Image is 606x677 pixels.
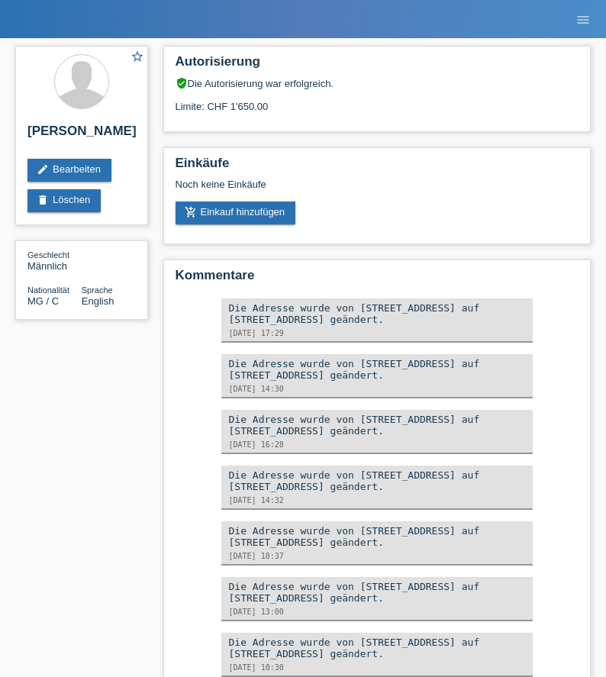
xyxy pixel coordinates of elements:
[229,469,526,492] div: Die Adresse wurde von [STREET_ADDRESS] auf [STREET_ADDRESS] geändert.
[176,77,188,89] i: verified_user
[229,525,526,548] div: Die Adresse wurde von [STREET_ADDRESS] auf [STREET_ADDRESS] geändert.
[575,12,591,27] i: menu
[82,285,113,295] span: Sprache
[27,249,82,272] div: Männlich
[568,15,598,24] a: menu
[131,50,144,66] a: star_border
[229,385,526,393] div: [DATE] 14:30
[229,329,526,337] div: [DATE] 17:29
[176,54,579,77] h2: Autorisierung
[229,552,526,560] div: [DATE] 18:37
[229,608,526,616] div: [DATE] 13:00
[229,358,526,381] div: Die Adresse wurde von [STREET_ADDRESS] auf [STREET_ADDRESS] geändert.
[27,189,101,212] a: deleteLöschen
[176,201,296,224] a: add_shopping_cartEinkauf hinzufügen
[176,268,579,291] h2: Kommentare
[229,637,526,659] div: Die Adresse wurde von [STREET_ADDRESS] auf [STREET_ADDRESS] geändert.
[185,206,197,218] i: add_shopping_cart
[27,295,59,307] span: Madagaskar / C / 21.08.1990
[27,124,136,147] h2: [PERSON_NAME]
[229,414,526,437] div: Die Adresse wurde von [STREET_ADDRESS] auf [STREET_ADDRESS] geändert.
[131,50,144,63] i: star_border
[82,295,114,307] span: English
[176,179,579,201] div: Noch keine Einkäufe
[229,581,526,604] div: Die Adresse wurde von [STREET_ADDRESS] auf [STREET_ADDRESS] geändert.
[27,250,69,260] span: Geschlecht
[176,89,579,112] div: Limite: CHF 1'650.00
[37,194,49,206] i: delete
[229,496,526,505] div: [DATE] 14:32
[27,285,69,295] span: Nationalität
[229,302,526,325] div: Die Adresse wurde von [STREET_ADDRESS] auf [STREET_ADDRESS] geändert.
[176,156,579,179] h2: Einkäufe
[27,159,111,182] a: editBearbeiten
[229,663,526,672] div: [DATE] 10:30
[229,440,526,449] div: [DATE] 16:28
[37,163,49,176] i: edit
[176,77,579,89] div: Die Autorisierung war erfolgreich.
